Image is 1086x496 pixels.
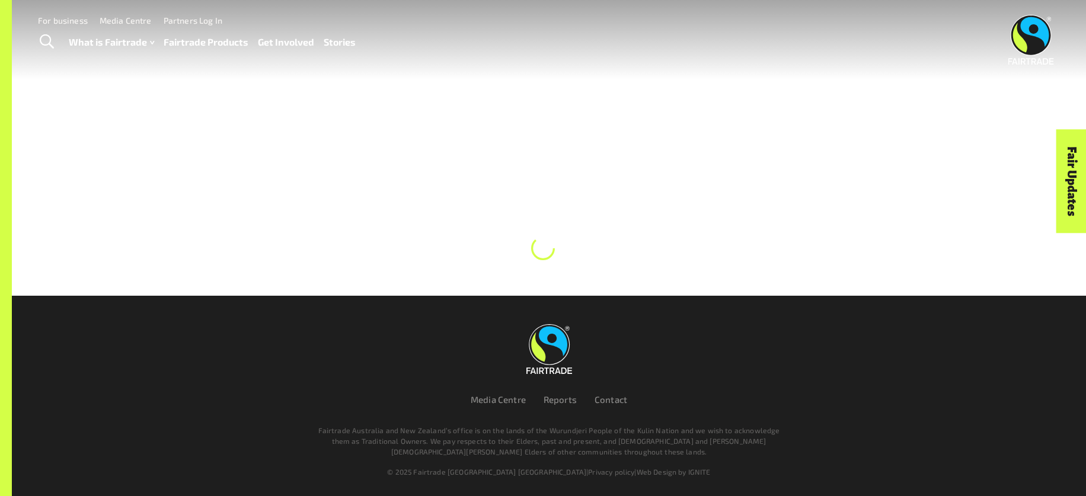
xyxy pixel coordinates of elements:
[471,394,526,405] a: Media Centre
[100,15,152,25] a: Media Centre
[595,394,627,405] a: Contact
[637,468,711,476] a: Web Design by IGNITE
[313,425,785,457] p: Fairtrade Australia and New Zealand’s office is on the lands of the Wurundjeri People of the Kuli...
[164,15,222,25] a: Partners Log In
[258,34,314,51] a: Get Involved
[526,324,572,374] img: Fairtrade Australia New Zealand logo
[38,15,88,25] a: For business
[69,34,154,51] a: What is Fairtrade
[192,466,906,477] div: | |
[387,468,586,476] span: © 2025 Fairtrade [GEOGRAPHIC_DATA] [GEOGRAPHIC_DATA]
[1008,15,1054,65] img: Fairtrade Australia New Zealand logo
[164,34,248,51] a: Fairtrade Products
[588,468,634,476] a: Privacy policy
[544,394,577,405] a: Reports
[324,34,356,51] a: Stories
[32,27,61,57] a: Toggle Search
